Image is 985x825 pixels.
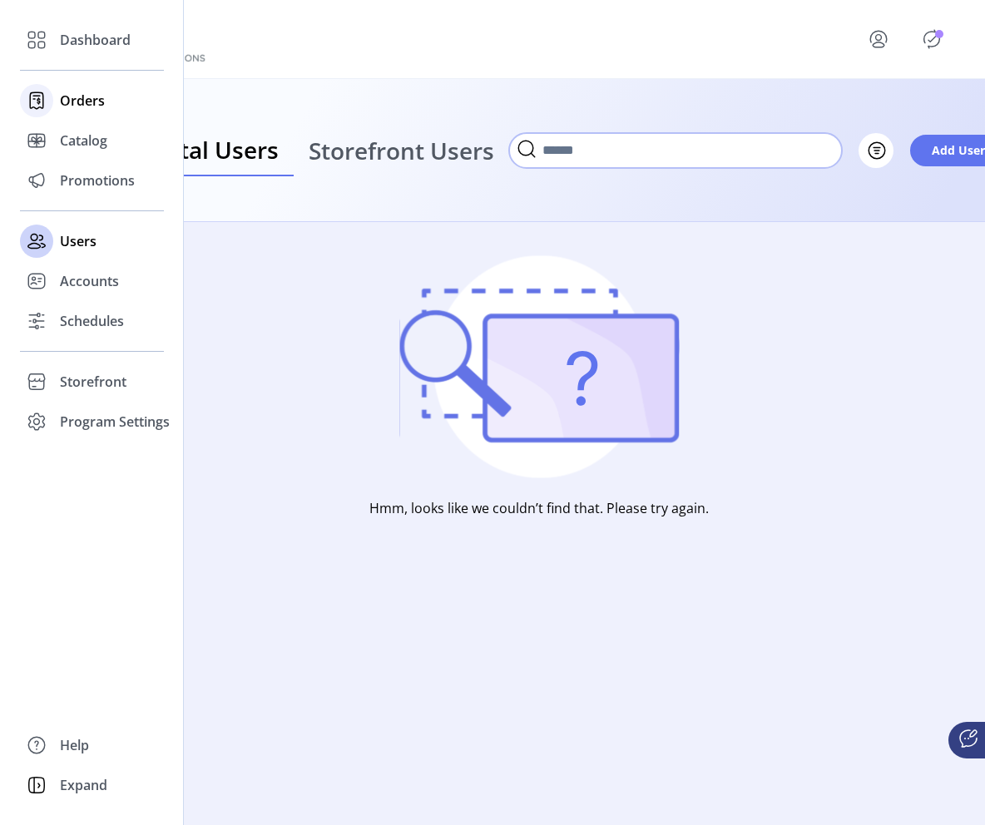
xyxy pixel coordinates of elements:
[60,372,126,392] span: Storefront
[369,498,709,518] p: Hmm, looks like we couldn’t find that. Please try again.
[60,735,89,755] span: Help
[60,91,105,111] span: Orders
[60,170,135,190] span: Promotions
[845,19,918,59] button: menu
[60,412,170,432] span: Program Settings
[309,139,494,162] span: Storefront Users
[141,138,279,161] span: Portal Users
[126,125,294,177] a: Portal Users
[60,30,131,50] span: Dashboard
[60,311,124,331] span: Schedules
[60,231,97,251] span: Users
[509,133,842,168] input: Search
[918,26,945,52] button: Publisher Panel
[60,131,107,151] span: Catalog
[60,775,107,795] span: Expand
[60,271,119,291] span: Accounts
[859,133,893,168] button: Filter Button
[932,141,985,159] span: Add User
[294,125,509,177] a: Storefront Users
